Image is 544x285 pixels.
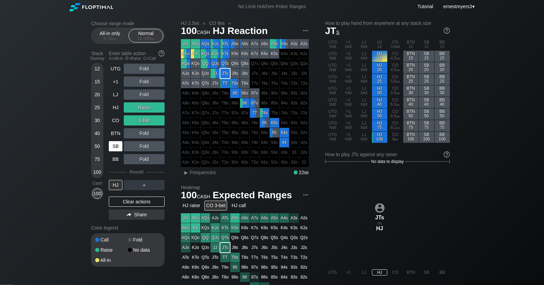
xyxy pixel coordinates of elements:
div: UTG fold [325,132,340,143]
div: BTN 12 [403,39,419,50]
div: 100% fold in prior round [230,98,240,108]
div: 100% fold in prior round [270,108,279,118]
div: HJ 100 [372,132,387,143]
div: QQ [201,59,210,68]
div: 100% fold in prior round [250,148,259,157]
div: 100% fold in prior round [270,59,279,68]
div: 100% fold in prior round [279,98,289,108]
div: All-in [95,258,128,263]
div: 100% fold in prior round [230,118,240,128]
div: CO 4.5 [388,51,403,62]
div: QTo [201,79,210,88]
div: Raise [124,102,165,113]
div: 100% fold in prior round [289,108,299,118]
div: 76s [260,108,269,118]
div: 100% fold in prior round [260,148,269,157]
h2: How to play hand from anywhere at any stack size [325,20,450,26]
div: 100% fold in prior round [201,128,210,137]
span: bb [396,56,400,61]
div: LJ fold [356,62,372,73]
div: 3-Bet [124,115,165,125]
div: K6s [260,49,269,58]
div: +1 fold [341,85,356,97]
div: 100% fold in prior round [260,69,269,78]
div: 5 – 12 [96,36,124,41]
div: LJ fold [356,51,372,62]
div: 100% fold in prior round [270,69,279,78]
div: HJ 30 [372,85,387,97]
div: UTG fold [325,108,340,120]
span: bb [396,114,400,118]
div: JJ [210,69,220,78]
div: 100% fold in prior round [191,128,200,137]
div: AA [181,39,190,49]
div: KQs [201,49,210,58]
div: A8s [240,39,250,49]
div: 100% fold in prior round [299,79,309,88]
div: 100% fold in prior round [250,128,259,137]
div: HJ 25 [372,74,387,85]
div: 100% fold in prior round [220,88,230,98]
div: 20 [92,89,102,100]
div: SB [109,141,122,151]
div: 100% fold in prior round [289,148,299,157]
div: 54s [279,128,289,137]
div: Tourney [88,56,106,61]
div: BTN 100 [403,132,419,143]
div: A4s [279,39,289,49]
div: 100% fold in prior round [191,148,200,157]
div: 100% fold in prior round [260,98,269,108]
div: 25 [92,102,102,113]
div: 100% fold in prior round [279,49,289,58]
div: 100% fold in prior round [270,88,279,98]
div: KTo [191,79,200,88]
div: 100% fold in prior round [181,88,190,98]
div: All-in only [94,29,125,42]
div: K8s [240,49,250,58]
div: A7s [250,39,259,49]
div: 100% fold in prior round [299,88,309,98]
div: 100% fold in prior round [201,108,210,118]
div: 100% fold in prior round [191,108,200,118]
div: 100% fold in prior round [260,59,269,68]
div: AQs [201,39,210,49]
div: LJ [109,89,122,100]
div: J9s [230,69,240,78]
div: 97s [250,88,259,98]
div: AQo [181,59,190,68]
div: J8s [240,69,250,78]
span: s [336,28,339,35]
div: BTN 15 [403,51,419,62]
div: 100% fold in prior round [220,148,230,157]
div: 50 [92,141,102,151]
div: 12 [92,64,102,74]
div: AKs [191,39,200,49]
div: 100% fold in prior round [191,138,200,147]
div: K5s [270,49,279,58]
div: 100% fold in prior round [240,118,250,128]
div: +1 fold [341,132,356,143]
span: bb [220,20,225,26]
div: BB 15 [435,51,450,62]
div: CO 5.5 [388,85,403,97]
div: HJ 75 [372,120,387,131]
div: ATs [220,39,230,49]
div: HJ 20 [372,62,387,73]
div: 100% fold in prior round [191,118,200,128]
div: LJ fold [356,74,372,85]
div: TT [220,79,230,88]
div: CO 8.1 [388,120,403,131]
div: UTG [109,64,122,74]
div: 100% fold in prior round [181,138,190,147]
span: JT [325,26,339,36]
span: bb [113,36,116,41]
div: 100% fold in prior round [299,138,309,147]
div: 100% fold in prior round [210,148,220,157]
div: CO [109,115,122,125]
div: BB 12 [435,39,450,50]
div: 100% fold in prior round [289,138,299,147]
div: Q8s [240,59,250,68]
div: LJ fold [356,39,372,50]
div: SB 15 [419,51,434,62]
div: 100% fold in prior round [240,148,250,157]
